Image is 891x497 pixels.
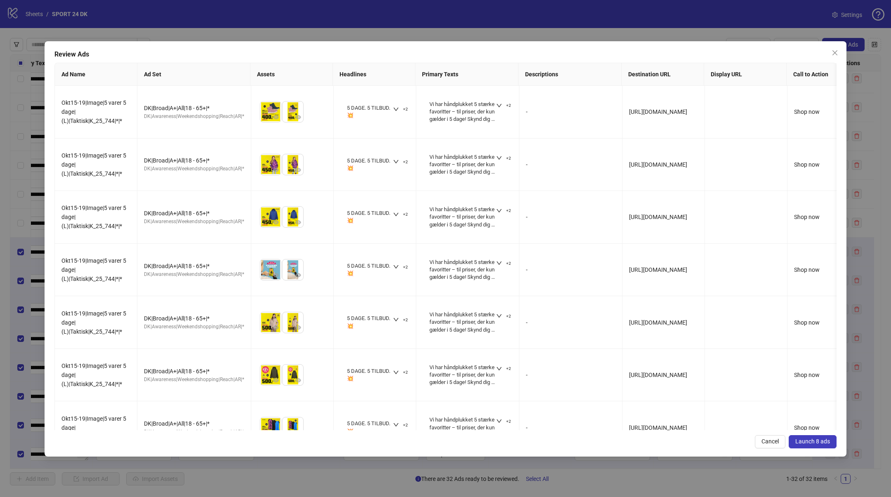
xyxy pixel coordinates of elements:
button: +2 [390,104,411,114]
span: close [832,49,838,56]
button: +2 [493,311,514,321]
img: Asset 1 [260,417,281,438]
img: Asset 2 [283,417,303,438]
div: 5 DAGE. 5 TILBUD. 💥 [347,262,393,277]
span: Okt15-19|Image|5 varer 5 dage|(L)|Taktisk|K_25_744|*|* [61,257,126,282]
th: Ad Set [137,63,250,86]
span: down [496,208,502,214]
span: down [393,159,399,165]
button: +2 [493,101,514,111]
span: Okt15-19|Image|5 varer 5 dage|(L)|Taktisk|K_25_744|*|* [61,310,126,335]
div: DK|Awareness|Weekendshopping|Reach|AR|* [144,323,244,331]
span: Okt15-19|Image|5 varer 5 dage|(L)|Taktisk|K_25_744|*|* [61,205,126,229]
th: Destination URL [622,63,704,86]
div: Vi har håndplukket 5 stærke favoritter – til priser, der kun gælder i 5 dage! Skynd dig – tilbudd... [429,364,496,386]
span: +2 [403,265,408,270]
button: +2 [493,153,514,163]
span: +2 [403,212,408,217]
span: Shop now [794,266,820,273]
button: Preview [271,270,281,280]
div: Vi har håndplukket 5 stærke favoritter – til priser, der kun gælder i 5 dage! Skynd dig – tilbudd... [429,101,496,123]
button: +2 [493,259,514,269]
img: Asset 1 [260,101,281,122]
span: [URL][DOMAIN_NAME] [629,319,687,326]
div: DK|Awareness|Weekendshopping|Reach|AR|* [144,165,244,173]
th: Call to Action [787,63,849,86]
button: Preview [271,375,281,385]
span: eye [295,430,301,436]
div: DK|Broad|A+|All|18 - 65+|* [144,314,244,323]
button: Preview [293,165,303,175]
span: - [526,214,528,220]
button: +2 [390,210,411,219]
div: 5 DAGE. 5 TILBUD. 💥 [347,104,393,119]
span: [URL][DOMAIN_NAME] [629,108,687,115]
span: down [393,212,399,217]
img: Asset 2 [283,154,303,175]
div: DK|Awareness|Weekendshopping|Reach|AR|* [144,271,244,278]
button: +2 [390,367,411,377]
div: DK|Broad|A+|All|18 - 65+|* [144,367,244,376]
span: +2 [506,419,511,424]
span: +2 [403,370,408,375]
button: +2 [493,364,514,374]
span: eye [295,272,301,278]
button: +2 [390,315,411,325]
span: eye [273,325,279,330]
div: Vi har håndplukket 5 stærke favoritter – til priser, der kun gælder i 5 dage! Skynd dig – tilbudd... [429,206,496,228]
button: Preview [271,112,281,122]
th: Ad Name [55,63,137,86]
span: Cancel [761,438,779,445]
div: Vi har håndplukket 5 stærke favoritter – til priser, der kun gælder i 5 dage! Skynd dig – tilbudd... [429,311,496,334]
span: down [393,317,399,323]
span: eye [295,325,301,330]
button: +2 [493,206,514,216]
th: Headlines [333,63,415,86]
button: Preview [271,428,281,438]
div: 5 DAGE. 5 TILBUD. 💥 [347,367,393,382]
span: eye [295,377,301,383]
div: Vi har håndplukket 5 stærke favoritter – til priser, der kun gælder i 5 dage! Skynd dig – tilbudd... [429,153,496,176]
div: 5 DAGE. 5 TILBUD. 💥 [347,210,393,224]
span: +2 [506,156,511,161]
span: Shop now [794,372,820,378]
span: eye [273,114,279,120]
div: DK|Awareness|Weekendshopping|Reach|AR|* [144,428,244,436]
span: down [496,155,502,161]
span: +2 [403,160,408,165]
span: Okt15-19|Image|5 varer 5 dage|(L)|Taktisk|K_25_744|*|* [61,152,126,177]
span: down [393,106,399,112]
span: Shop now [794,214,820,220]
span: +2 [506,261,511,266]
button: Preview [293,428,303,438]
th: Primary Texts [415,63,519,86]
button: Preview [293,112,303,122]
div: Vi har håndplukket 5 stærke favoritter – til priser, der kun gælder i 5 dage! Skynd dig – tilbudd... [429,259,496,281]
img: Asset 2 [283,101,303,122]
div: DK|Broad|A+|All|18 - 65+|* [144,261,244,271]
div: DK|Broad|A+|All|18 - 65+|* [144,209,244,218]
span: down [496,260,502,266]
span: [URL][DOMAIN_NAME] [629,266,687,273]
span: Okt15-19|Image|5 varer 5 dage|(L)|Taktisk|K_25_744|*|* [61,363,126,387]
span: Okt15-19|Image|5 varer 5 dage|(L)|Taktisk|K_25_744|*|* [61,99,126,124]
th: Descriptions [519,63,622,86]
span: Launch 8 ads [795,438,830,445]
span: +2 [506,103,511,108]
span: eye [273,430,279,436]
button: Preview [271,323,281,333]
img: Asset 1 [260,312,281,333]
span: Shop now [794,161,820,168]
span: down [496,103,502,108]
span: - [526,108,528,115]
button: +2 [493,416,514,426]
span: - [526,266,528,273]
img: Asset 1 [260,154,281,175]
span: down [496,366,502,372]
div: 5 DAGE. 5 TILBUD. 💥 [347,157,393,172]
div: DK|Awareness|Weekendshopping|Reach|AR|* [144,376,244,384]
span: +2 [403,107,408,112]
span: [URL][DOMAIN_NAME] [629,161,687,168]
span: +2 [403,318,408,323]
div: Review Ads [54,49,837,59]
